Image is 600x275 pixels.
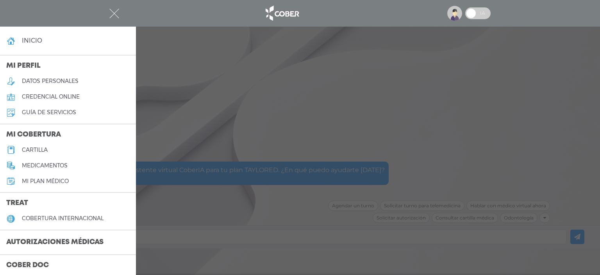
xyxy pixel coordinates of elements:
[109,9,119,18] img: Cober_menu-close-white.svg
[261,4,302,23] img: logo_cober_home-white.png
[22,78,79,84] h5: datos personales
[22,215,104,222] h5: cobertura internacional
[22,147,48,153] h5: cartilla
[22,178,69,185] h5: Mi plan médico
[22,162,68,169] h5: medicamentos
[22,37,42,44] h4: inicio
[447,6,462,21] img: profile-placeholder.svg
[22,109,76,116] h5: guía de servicios
[22,93,80,100] h5: credencial online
